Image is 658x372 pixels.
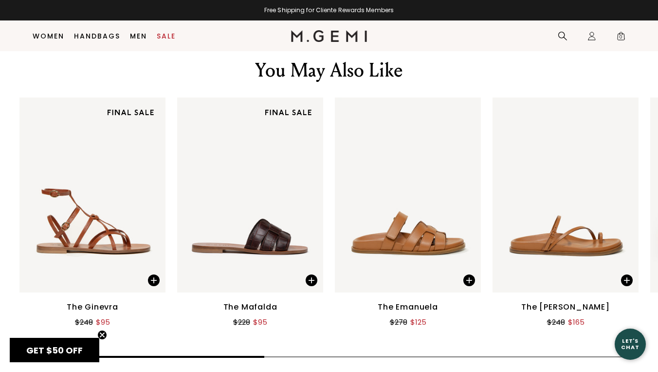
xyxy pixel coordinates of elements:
a: Men [130,32,147,40]
div: $95 [253,316,267,328]
span: GET $50 OFF [26,344,83,356]
div: Let's Chat [615,338,646,350]
a: Women [33,32,64,40]
a: The Emanuela$278$125 [335,98,481,328]
img: M.Gemi [291,30,367,42]
div: $95 [96,316,110,328]
div: The Emanuela [378,301,438,313]
img: final sale tag [259,103,317,121]
a: final sale tagThe Mafalda$228$95 [177,98,323,328]
img: 7320771657787_01_Main_New_TheGinevra_Saddle_Leather_290x387_crop_center.jpg [19,98,165,293]
a: Handbags [74,32,120,40]
img: 7333270192187_01_Main_New_TheLorella_Tan_Leather_290x387_crop_center.jpg [493,98,639,293]
div: $165 [568,316,585,328]
div: The Mafalda [223,301,277,313]
span: 0 [616,33,626,43]
div: $278 [390,316,407,328]
img: final sale tag [101,103,160,121]
div: $228 [233,316,250,328]
div: $248 [547,316,565,328]
img: 7333535514683_01_Main_New_TheEmanuela_Tan_Leather_344d587a-2030-4a64-919a-bb0f8bbfcdf0_290x387_cr... [335,98,481,293]
a: Sale [157,32,176,40]
a: The [PERSON_NAME]$248$165 [493,98,639,328]
a: final sale tagThe Ginevra$248$95 [19,98,165,328]
div: The [PERSON_NAME] [521,301,610,313]
div: The Ginevra [67,301,118,313]
img: 7318940483643_01_Main_New_TheMafalda_Chocolate_CroccoPrintedLeather_290x387_crop_center.jpg [177,98,323,293]
div: $125 [410,316,426,328]
div: GET $50 OFFClose teaser [10,338,99,362]
button: Close teaser [97,330,107,340]
div: $248 [75,316,93,328]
